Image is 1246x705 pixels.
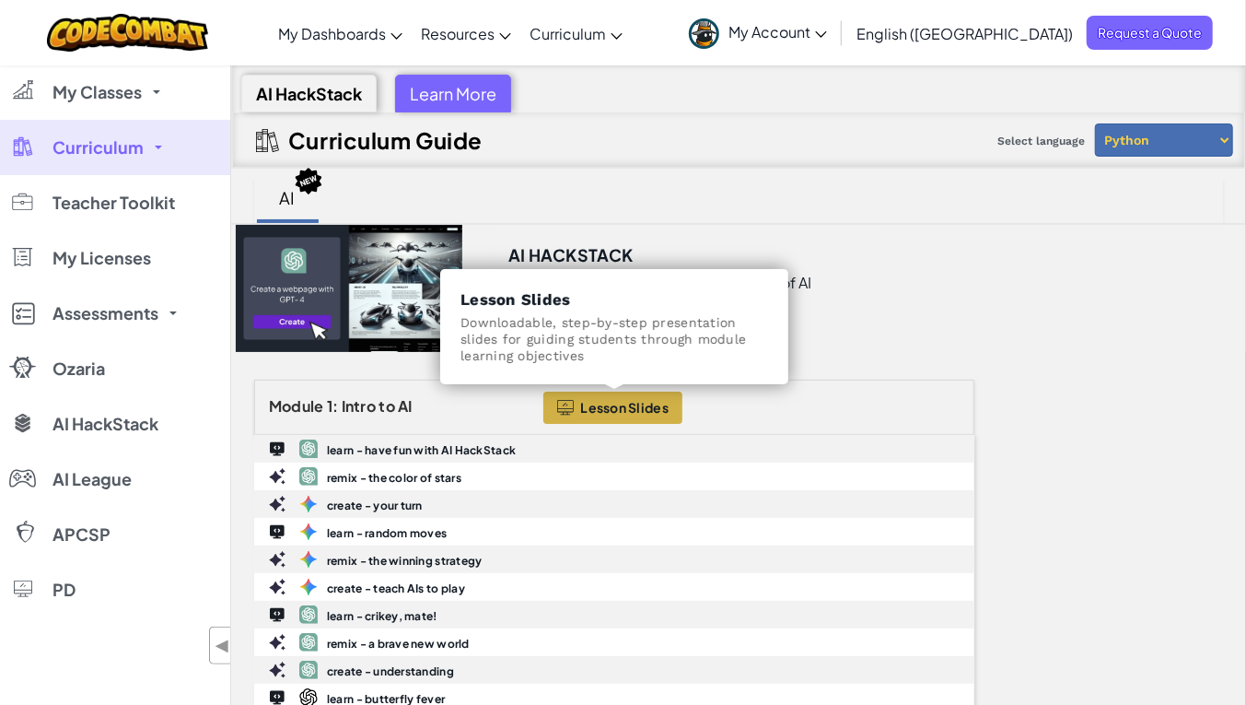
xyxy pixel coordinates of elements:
[254,463,974,490] a: remix - the color of stars
[520,8,632,58] a: Curriculum
[270,524,285,538] img: IconLearn.svg
[269,8,412,58] a: My Dashboards
[294,167,323,195] img: IconNew.svg
[270,441,285,455] img: IconLearn.svg
[299,467,318,486] img: gpt-4o-2024-11-20
[52,471,132,488] span: AI League
[269,662,285,678] img: IconCreate.svg
[254,601,974,629] a: learn - crikey, mate!
[269,579,285,595] img: IconCreate.svg
[299,633,318,652] img: gpt-4.1-2025-04-14
[460,289,768,310] h3: Lesson Slides
[254,656,974,684] a: create - understanding
[327,471,461,485] b: remix - the color of stars
[421,24,495,43] span: Resources
[254,629,974,656] a: remix - a brave new world
[847,8,1082,58] a: English ([GEOGRAPHIC_DATA])
[241,75,377,112] div: AI HackStack
[412,8,520,58] a: Resources
[269,551,285,568] img: IconCreate.svg
[52,139,144,156] span: Curriculum
[689,18,719,49] img: avatar
[52,416,158,432] span: AI HackStack
[299,550,318,569] img: gemini-2.5-flash
[990,127,1092,155] span: Select language
[52,360,105,377] span: Ozaria
[254,546,974,573] a: remix - the winning strategy
[327,664,454,678] b: create - understanding
[52,84,142,100] span: My Classes
[580,400,669,415] span: Lesson Slides
[299,605,318,624] img: gpt-4.1-2025-04-14
[856,24,1073,43] span: English ([GEOGRAPHIC_DATA])
[256,129,279,152] img: IconCurriculumGuide.svg
[215,632,230,659] span: ◀
[269,634,285,651] img: IconCreate.svg
[288,127,483,153] h2: Curriculum Guide
[327,443,516,457] b: learn - have fun with AI HackStack
[270,607,285,621] img: IconLearn.svg
[269,496,285,512] img: IconCreate.svg
[269,468,285,485] img: IconCreate.svg
[327,582,465,595] b: create - teach AIs to play
[543,392,682,424] button: Lesson Slides
[299,523,318,541] img: gemini-2.5-flash
[262,176,314,219] div: AI
[327,396,413,416] span: 1: Intro to AI
[327,499,423,512] b: create - your turn
[327,637,470,651] b: remix - a brave new world
[52,250,151,266] span: My Licenses
[460,314,768,364] p: Downloadable, step-by-step presentation slides for guiding students through module learning objec...
[299,578,318,596] img: gemini-2.5-flash
[530,24,606,43] span: Curriculum
[299,495,318,513] img: gemini-2.5-flash
[278,24,386,43] span: My Dashboards
[508,241,634,269] h3: AI HackStack
[254,573,974,601] a: create - teach AIs to play
[1087,16,1213,50] a: Request a Quote
[327,609,437,623] b: learn - crikey, mate!
[254,490,974,518] a: create - your turn
[299,440,318,458] img: gpt-4o-2024-11-20
[299,661,318,679] img: gpt-4o-2024-11-20
[728,22,827,41] span: My Account
[47,14,208,52] img: CodeCombat logo
[327,554,483,568] b: remix - the winning strategy
[254,435,974,463] a: learn - have fun with AI HackStack
[327,526,447,540] b: learn - random moves
[254,518,974,546] a: learn - random moves
[52,305,158,322] span: Assessments
[270,690,285,704] img: IconLearn.svg
[395,75,511,112] div: Learn More
[680,4,836,62] a: My Account
[269,396,324,416] span: Module
[52,194,175,211] span: Teacher Toolkit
